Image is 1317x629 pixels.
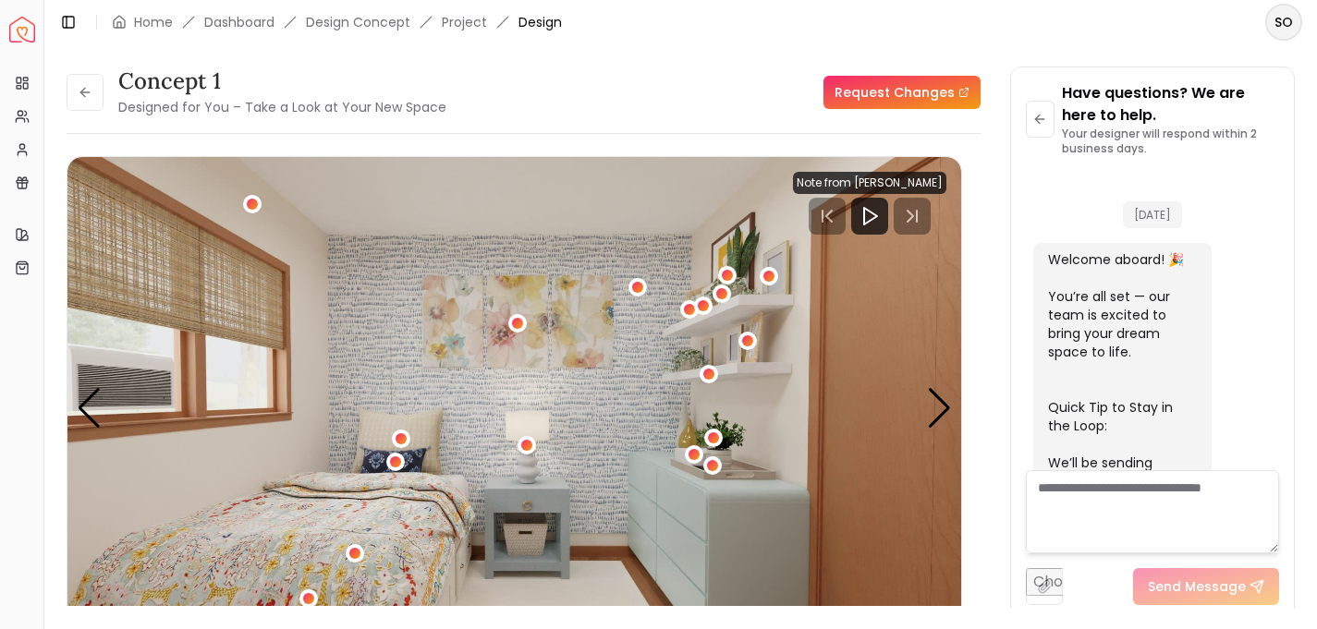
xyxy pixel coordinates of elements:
a: Spacejoy [9,17,35,42]
svg: Play [859,205,881,227]
li: Design Concept [306,13,410,31]
small: Designed for You – Take a Look at Your New Space [118,98,446,116]
a: Dashboard [204,13,274,31]
div: Previous slide [77,388,102,429]
span: [DATE] [1123,201,1182,228]
h3: concept 1 [118,67,446,96]
a: Project [442,13,487,31]
img: Spacejoy Logo [9,17,35,42]
span: SO [1267,6,1300,39]
p: Your designer will respond within 2 business days. [1062,127,1279,156]
div: Note from [PERSON_NAME] [793,172,946,194]
span: Design [518,13,562,31]
div: Next slide [927,388,952,429]
p: Have questions? We are here to help. [1062,82,1279,127]
button: SO [1265,4,1302,41]
a: Home [134,13,173,31]
nav: breadcrumb [112,13,562,31]
a: Request Changes [823,76,981,109]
